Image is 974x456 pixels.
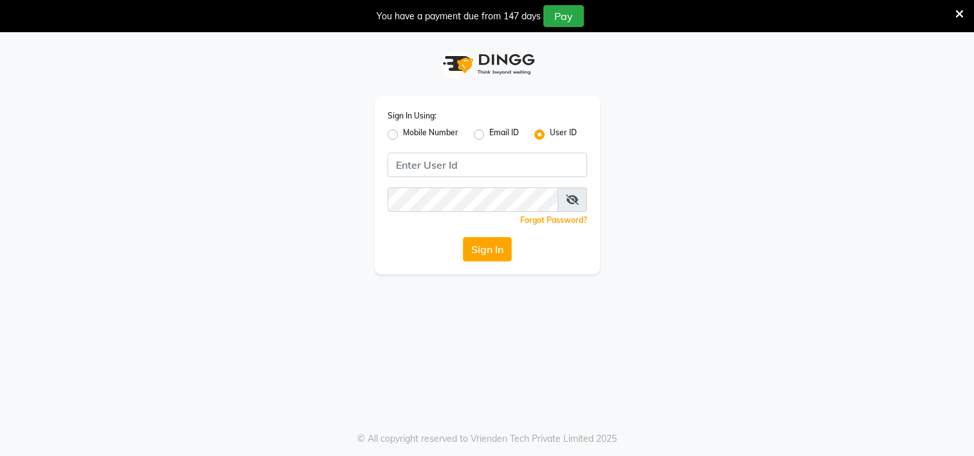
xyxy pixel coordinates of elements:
div: You have a payment due from 147 days [377,10,541,23]
label: Mobile Number [403,127,458,142]
img: logo1.svg [436,45,539,83]
input: Username [388,153,587,177]
button: Pay [543,5,584,27]
label: Email ID [489,127,519,142]
input: Username [388,187,558,212]
a: Forgot Password? [520,215,587,225]
label: User ID [550,127,577,142]
button: Sign In [463,237,512,261]
label: Sign In Using: [388,110,436,122]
